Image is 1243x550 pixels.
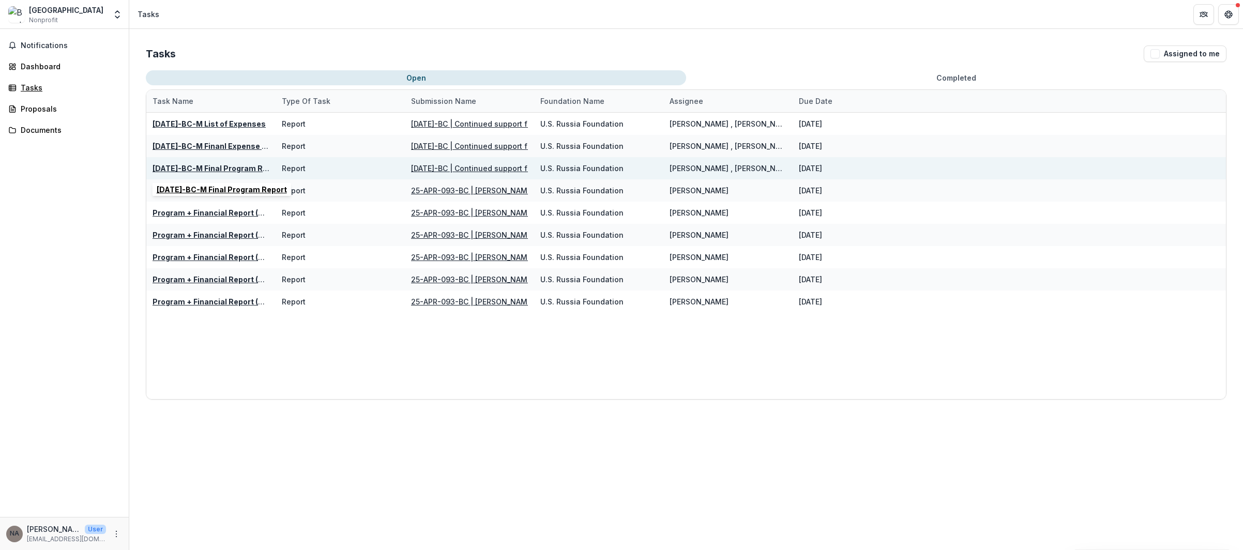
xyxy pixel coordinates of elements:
div: Assignee [663,90,793,112]
div: U.S. Russia Foundation [540,296,624,307]
div: [DATE] [799,230,822,240]
u: Program + Financial Report (Grantee Form) [153,186,312,195]
div: [PERSON_NAME] [670,207,729,218]
div: Report [282,185,306,196]
div: Task Name [146,96,200,106]
div: Report [282,163,306,174]
div: [PERSON_NAME] , [PERSON_NAME] [670,118,786,129]
div: Task Name [146,90,276,112]
div: Type of Task [276,96,337,106]
a: 25-APR-093-BC | [PERSON_NAME] Center for the Study of Civil Society and Human Rights and Smolny B... [411,253,872,262]
div: U.S. Russia Foundation [540,252,624,263]
a: Tasks [4,79,125,96]
img: Bard College [8,6,25,23]
div: Due Date [793,90,922,112]
div: U.S. Russia Foundation [540,185,624,196]
span: Nonprofit [29,16,58,25]
button: Assigned to me [1144,45,1226,62]
div: Submission Name [405,96,482,106]
div: Report [282,141,306,151]
div: [PERSON_NAME] [670,274,729,285]
div: [DATE] [799,163,822,174]
button: Partners [1193,4,1214,25]
div: Foundation Name [534,96,611,106]
button: Get Help [1218,4,1239,25]
u: Program + Financial Report (Grantee Form) [153,253,312,262]
div: Foundation Name [534,90,663,112]
div: Submission Name [405,90,534,112]
button: Open [146,70,686,85]
button: Open entity switcher [110,4,125,25]
div: Dashboard [21,61,116,72]
div: [PERSON_NAME] , [PERSON_NAME] [670,163,786,174]
div: U.S. Russia Foundation [540,230,624,240]
p: [EMAIL_ADDRESS][DOMAIN_NAME] [27,534,106,544]
div: U.S. Russia Foundation [540,274,624,285]
div: Report [282,207,306,218]
a: 25-APR-093-BC | [PERSON_NAME] Center for the Study of Civil Society and Human Rights and Smolny B... [411,275,872,284]
a: [DATE]-BC | Continued support for [PERSON_NAME] Center for the Study of Civil Society and Human R... [411,142,1071,150]
div: [PERSON_NAME] , [PERSON_NAME] [670,141,786,151]
div: Assignee [663,96,709,106]
div: U.S. Russia Foundation [540,207,624,218]
div: Tasks [21,82,116,93]
div: Type of Task [276,90,405,112]
p: User [85,525,106,534]
a: Program + Financial Report (Grantee Form) [153,297,312,306]
div: Report [282,230,306,240]
a: [DATE]-BC | Continued support for [PERSON_NAME] Center for the Study of Civil Society and Human R... [411,164,1071,173]
div: Report [282,252,306,263]
p: [PERSON_NAME] [27,524,81,534]
div: Due Date [793,96,839,106]
div: U.S. Russia Foundation [540,163,624,174]
a: 25-APR-093-BC | [PERSON_NAME] Center for the Study of Civil Society and Human Rights and Smolny B... [411,186,872,195]
a: Documents [4,121,125,139]
a: Program + Financial Report (Grantee Form) [153,231,312,239]
a: [DATE]-BC | Continued support for [PERSON_NAME] Center for the Study of Civil Society and Human R... [411,119,1071,128]
a: [DATE]-BC-M Finanl Expense Summary [153,142,298,150]
div: [DATE] [799,252,822,263]
a: 25-APR-093-BC | [PERSON_NAME] Center for the Study of Civil Society and Human Rights and Smolny B... [411,297,872,306]
a: Dashboard [4,58,125,75]
div: U.S. Russia Foundation [540,141,624,151]
div: Proposals [21,103,116,114]
div: [DATE] [799,185,822,196]
div: [PERSON_NAME] [670,296,729,307]
div: [DATE] [799,141,822,151]
div: [PERSON_NAME] [670,252,729,263]
div: [DATE] [799,296,822,307]
div: [PERSON_NAME] [670,230,729,240]
h2: Tasks [146,48,176,60]
a: 25-APR-093-BC | [PERSON_NAME] Center for the Study of Civil Society and Human Rights and Smolny B... [411,231,872,239]
div: Documents [21,125,116,135]
div: [PERSON_NAME] [670,185,729,196]
div: [GEOGRAPHIC_DATA] [29,5,103,16]
a: 25-APR-093-BC | [PERSON_NAME] Center for the Study of Civil Society and Human Rights and Smolny B... [411,208,872,217]
div: [DATE] [799,207,822,218]
a: Program + Financial Report (Grantee Form) [153,275,312,284]
a: Proposals [4,100,125,117]
a: Program + Financial Report (Grantee Form) [153,208,312,217]
button: More [110,528,123,540]
a: [DATE]-BC-M List of Expenses [153,119,266,128]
